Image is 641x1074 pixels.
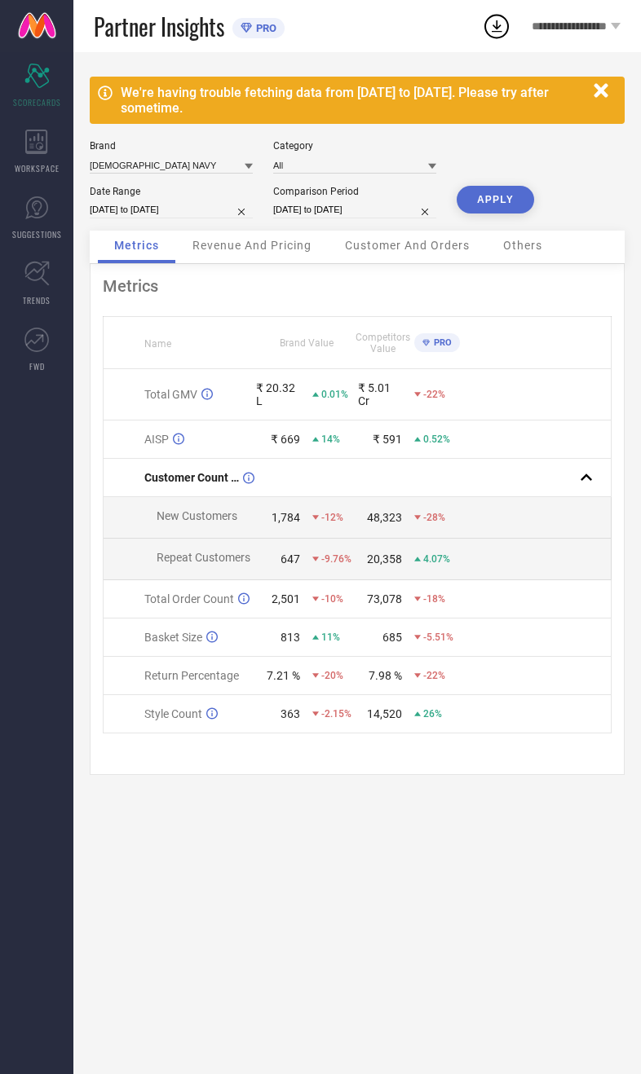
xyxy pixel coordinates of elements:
span: -9.76% [321,553,351,565]
div: Comparison Period [273,186,436,197]
span: -2.15% [321,708,351,720]
input: Select date range [90,201,253,218]
span: -10% [321,593,343,605]
div: 7.21 % [267,669,300,682]
span: TRENDS [23,294,51,306]
div: 363 [281,707,300,720]
span: Name [144,338,171,350]
span: Repeat Customers [157,551,250,564]
div: 7.98 % [369,669,402,682]
div: Metrics [103,276,612,296]
span: Customer Count (New vs Repeat) [144,471,239,484]
div: 2,501 [272,592,300,605]
span: -12% [321,512,343,523]
div: ₹ 5.01 Cr [358,381,402,407]
span: Revenue And Pricing [192,239,312,252]
div: 73,078 [367,592,402,605]
span: Partner Insights [94,10,224,43]
span: Basket Size [144,631,202,644]
span: -22% [423,670,445,681]
span: -5.51% [423,632,453,643]
span: Style Count [144,707,202,720]
div: 48,323 [367,511,402,524]
span: 11% [321,632,340,643]
div: 20,358 [367,552,402,566]
span: 0.52% [423,434,450,445]
div: ₹ 591 [373,433,402,446]
span: New Customers [157,509,237,522]
span: PRO [430,337,452,348]
div: 647 [281,552,300,566]
input: Select comparison period [273,201,436,218]
div: Open download list [482,11,511,41]
span: Others [503,239,542,252]
span: -22% [423,389,445,400]
span: Competitors Value [356,332,410,354]
div: We're having trouble fetching data from [DATE] to [DATE]. Please try after sometime. [121,85,586,116]
span: Total GMV [144,388,197,401]
span: AISP [144,433,169,446]
span: 4.07% [423,553,450,565]
div: 813 [281,631,300,644]
div: Category [273,140,436,152]
div: Date Range [90,186,253,197]
div: 685 [382,631,402,644]
div: 14,520 [367,707,402,720]
span: Return Percentage [144,669,239,682]
button: APPLY [457,186,534,213]
span: Customer And Orders [345,239,470,252]
span: -28% [423,512,445,523]
span: 0.01% [321,389,348,400]
div: ₹ 20.32 L [256,381,300,407]
span: FWD [29,360,45,372]
div: 1,784 [272,511,300,524]
div: ₹ 669 [271,433,300,446]
span: SUGGESTIONS [12,228,62,240]
span: -18% [423,593,445,605]
span: Brand Value [280,337,334,349]
span: -20% [321,670,343,681]
div: Brand [90,140,253,152]
span: SCORECARDS [13,96,61,108]
span: WORKSPACE [15,162,60,174]
span: 26% [423,708,442,720]
span: Metrics [114,239,159,252]
span: PRO [252,22,276,34]
span: 14% [321,434,340,445]
span: Total Order Count [144,592,234,605]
